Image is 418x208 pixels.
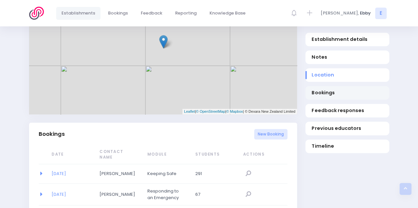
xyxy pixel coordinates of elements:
a: Bookings [103,7,133,20]
a: Location [305,69,389,82]
a: Establishments [56,7,101,20]
img: Windley School [159,35,168,48]
span: Establishments [61,10,95,16]
span: Notes [312,54,383,61]
a: Leaflet [184,109,195,113]
td: null [239,184,287,205]
a: [DATE] [52,170,66,177]
span: 291 [195,170,232,177]
span: Location [312,72,383,79]
span: E [375,8,387,19]
span: Knowledge Base [209,10,246,16]
td: null [239,164,287,184]
span: Responding to an Emergency [147,188,184,201]
span: Actions [243,152,285,158]
a: View [243,189,254,200]
span: Module [147,152,184,158]
a: Notes [305,51,389,64]
td: Responding to an Emergency [143,184,191,205]
span: Contact Name [99,149,136,161]
span: Feedback responses [312,107,383,114]
span: Establishment details [312,36,383,43]
span: Reporting [175,10,197,16]
span: 67 [195,191,232,198]
span: Bookings [312,90,383,97]
span: Students [195,152,232,158]
td: 2016-07-29 11:30:00 [47,184,95,205]
td: Jay [95,164,143,184]
a: © Mapbox [226,109,243,113]
span: Ebby [360,10,371,16]
span: Date [52,152,88,158]
td: Brett [95,184,143,205]
td: 67 [191,184,239,205]
a: Reporting [170,7,202,20]
img: Logo [29,7,48,20]
a: Feedback [135,7,168,20]
span: Timeline [312,143,383,150]
a: [DATE] [52,191,66,197]
td: 2020-09-14 09:00:00 [47,164,95,184]
span: Previous educators [312,125,383,132]
a: Bookings [305,86,389,100]
div: | | | © Dexara New Zealand Limited [182,109,297,114]
td: 291 [191,164,239,184]
span: Bookings [108,10,128,16]
span: Keeping Safe [147,170,184,177]
a: Previous educators [305,122,389,135]
span: [PERSON_NAME] [99,191,136,198]
a: © OpenStreetMap [196,109,225,113]
td: Keeping Safe [143,164,191,184]
span: [PERSON_NAME], [321,10,359,16]
a: Timeline [305,140,389,153]
a: Establishment details [305,33,389,46]
a: View [243,168,254,179]
a: Knowledge Base [204,7,251,20]
h3: Bookings [39,131,65,137]
a: Feedback responses [305,104,389,118]
span: Feedback [141,10,162,16]
span: [PERSON_NAME] [99,170,136,177]
a: New Booking [254,129,287,140]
